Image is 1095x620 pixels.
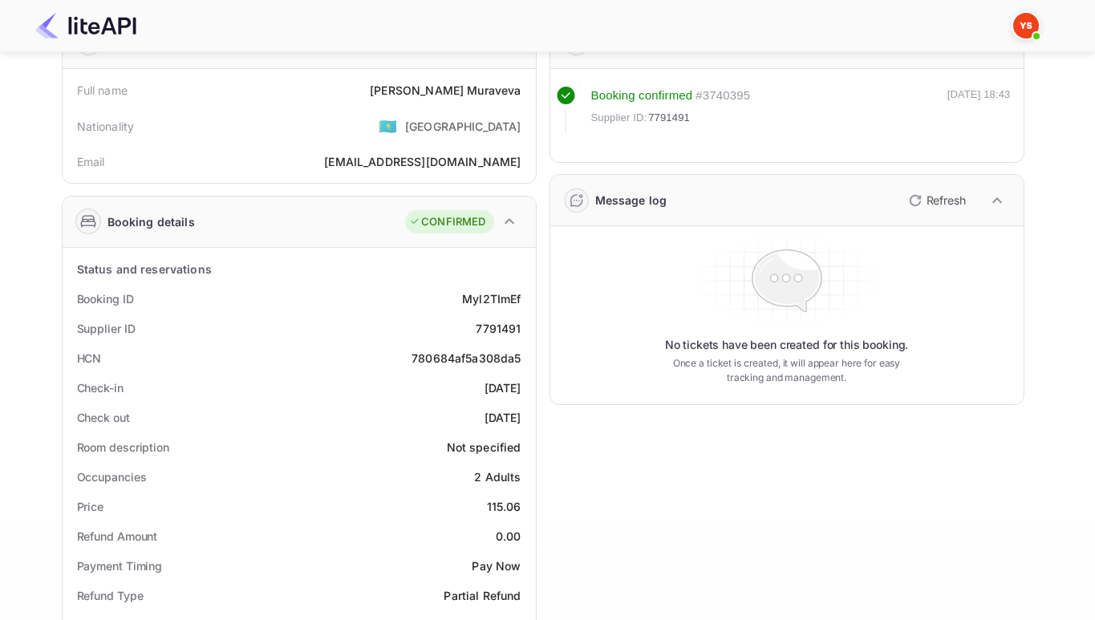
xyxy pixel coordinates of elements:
[476,320,521,337] div: 7791491
[77,261,212,278] div: Status and reservations
[77,557,163,574] div: Payment Timing
[472,557,521,574] div: Pay Now
[474,468,521,485] div: 2 Adults
[595,192,667,209] div: Message log
[665,337,909,353] p: No tickets have been created for this booking.
[444,587,521,604] div: Partial Refund
[77,82,128,99] div: Full name
[447,439,521,456] div: Not specified
[485,379,521,396] div: [DATE]
[324,153,521,170] div: [EMAIL_ADDRESS][DOMAIN_NAME]
[412,350,521,367] div: 780684af5a308da5
[77,409,130,426] div: Check out
[77,498,104,515] div: Price
[1013,13,1039,38] img: Yandex Support
[107,213,195,230] div: Booking details
[370,82,521,99] div: [PERSON_NAME] Muraveva
[487,498,521,515] div: 115.06
[77,118,135,135] div: Nationality
[696,87,750,105] div: # 3740395
[462,290,521,307] div: Myl2TImEf
[485,409,521,426] div: [DATE]
[35,13,136,38] img: LiteAPI Logo
[899,188,972,213] button: Refresh
[77,379,124,396] div: Check-in
[77,320,136,337] div: Supplier ID
[591,110,647,126] span: Supplier ID:
[591,87,693,105] div: Booking confirmed
[77,439,169,456] div: Room description
[77,468,147,485] div: Occupancies
[405,118,521,135] div: [GEOGRAPHIC_DATA]
[379,111,397,140] span: United States
[496,528,521,545] div: 0.00
[77,587,144,604] div: Refund Type
[409,214,485,230] div: CONFIRMED
[77,290,134,307] div: Booking ID
[660,356,914,385] p: Once a ticket is created, it will appear here for easy tracking and management.
[77,350,102,367] div: HCN
[947,87,1011,133] div: [DATE] 18:43
[77,528,158,545] div: Refund Amount
[648,110,690,126] span: 7791491
[77,153,105,170] div: Email
[927,192,966,209] p: Refresh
